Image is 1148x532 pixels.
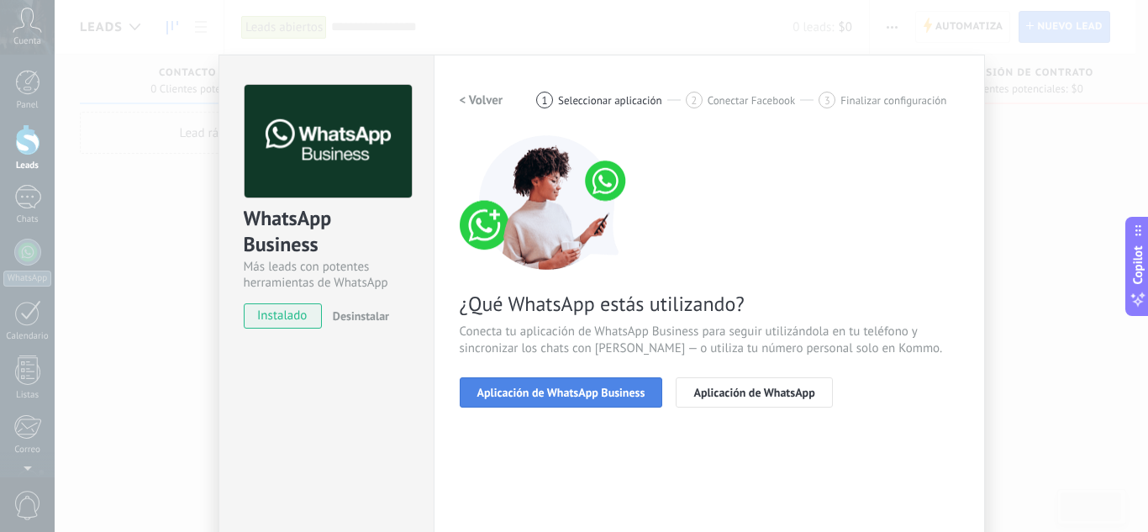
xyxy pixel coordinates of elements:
[824,93,830,108] span: 3
[542,93,548,108] span: 1
[460,291,959,317] span: ¿Qué WhatsApp estás utilizando?
[460,92,503,108] h2: < Volver
[691,93,697,108] span: 2
[477,387,645,398] span: Aplicación de WhatsApp Business
[460,135,636,270] img: connect number
[460,377,663,408] button: Aplicación de WhatsApp Business
[245,85,412,198] img: logo_main.png
[244,259,409,291] div: Más leads con potentes herramientas de WhatsApp
[460,324,959,357] span: Conecta tu aplicación de WhatsApp Business para seguir utilizándola en tu teléfono y sincronizar ...
[693,387,814,398] span: Aplicación de WhatsApp
[708,94,796,107] span: Conectar Facebook
[840,94,946,107] span: Finalizar configuración
[244,205,409,259] div: WhatsApp Business
[245,303,321,329] span: instalado
[460,85,503,115] button: < Volver
[676,377,832,408] button: Aplicación de WhatsApp
[558,94,662,107] span: Seleccionar aplicación
[333,308,389,324] span: Desinstalar
[326,303,389,329] button: Desinstalar
[1130,245,1146,284] span: Copilot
